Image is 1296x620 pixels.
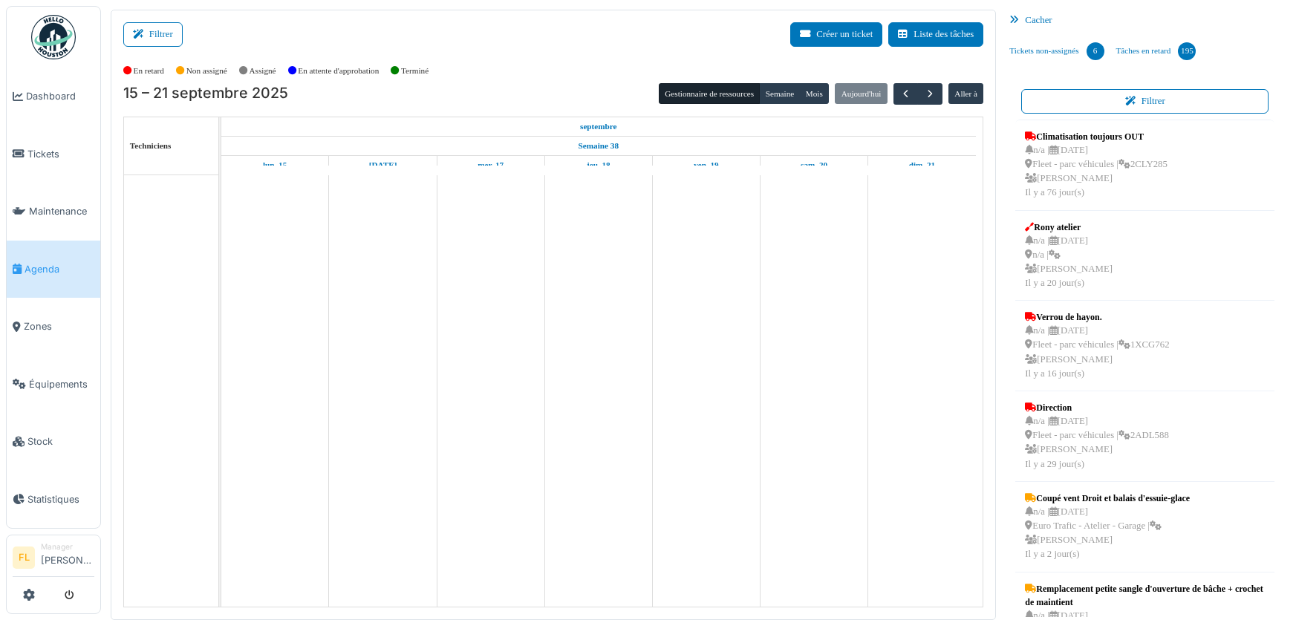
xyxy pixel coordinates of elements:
a: 16 septembre 2025 [365,156,401,174]
a: Maintenance [7,183,100,241]
a: Tickets [7,125,100,183]
li: [PERSON_NAME] [41,541,94,573]
div: n/a | [DATE] n/a | [PERSON_NAME] Il y a 20 jour(s) [1025,234,1113,291]
button: Suivant [917,83,942,105]
a: 15 septembre 2025 [576,117,621,136]
h2: 15 – 21 septembre 2025 [123,85,288,102]
span: Agenda [25,262,94,276]
span: Tickets [27,147,94,161]
span: Statistiques [27,492,94,506]
span: Stock [27,434,94,448]
div: Direction [1025,401,1168,414]
div: Climatisation toujours OUT [1025,130,1167,143]
label: Non assigné [186,65,227,77]
button: Liste des tâches [888,22,983,47]
a: Verrou de hayon. n/a |[DATE] Fleet - parc véhicules |1XCG762 [PERSON_NAME]Il y a 16 jour(s) [1021,307,1173,385]
label: En attente d'approbation [298,65,379,77]
span: Dashboard [26,89,94,103]
a: Statistiques [7,471,100,529]
div: Rony atelier [1025,221,1113,234]
a: 17 septembre 2025 [474,156,507,174]
a: 15 septembre 2025 [259,156,290,174]
span: Techniciens [130,141,172,150]
button: Aller à [948,83,983,104]
a: Tickets non-assignés [1003,31,1110,71]
button: Précédent [893,83,918,105]
label: Assigné [250,65,276,77]
a: FL Manager[PERSON_NAME] [13,541,94,577]
label: Terminé [401,65,429,77]
a: Agenda [7,241,100,298]
a: Coupé vent Droit et balais d'essuie-glace n/a |[DATE] Euro Trafic - Atelier - Garage | [PERSON_NA... [1021,488,1194,566]
a: Équipements [7,356,100,414]
a: Climatisation toujours OUT n/a |[DATE] Fleet - parc véhicules |2CLY285 [PERSON_NAME]Il y a 76 jou... [1021,126,1170,204]
div: n/a | [DATE] Fleet - parc véhicules | 2CLY285 [PERSON_NAME] Il y a 76 jour(s) [1025,143,1167,200]
a: Stock [7,413,100,471]
button: Filtrer [1021,89,1269,114]
a: Direction n/a |[DATE] Fleet - parc véhicules |2ADL588 [PERSON_NAME]Il y a 29 jour(s) [1021,397,1172,475]
button: Gestionnaire de ressources [659,83,760,104]
div: 6 [1087,42,1104,60]
a: Tâches en retard [1110,31,1202,71]
span: Équipements [29,377,94,391]
div: n/a | [DATE] Fleet - parc véhicules | 1XCG762 [PERSON_NAME] Il y a 16 jour(s) [1025,324,1169,381]
a: Dashboard [7,68,100,125]
div: n/a | [DATE] Euro Trafic - Atelier - Garage | [PERSON_NAME] Il y a 2 jour(s) [1025,505,1190,562]
li: FL [13,546,35,569]
img: Badge_color-CXgf-gQk.svg [31,15,76,59]
a: 20 septembre 2025 [797,156,831,174]
button: Créer un ticket [790,22,882,47]
div: n/a | [DATE] Fleet - parc véhicules | 2ADL588 [PERSON_NAME] Il y a 29 jour(s) [1025,414,1168,471]
a: Zones [7,298,100,356]
a: 19 septembre 2025 [690,156,723,174]
a: Semaine 38 [575,137,622,155]
button: Semaine [759,83,800,104]
div: Cacher [1003,10,1286,31]
button: Mois [800,83,830,104]
label: En retard [134,65,164,77]
span: Maintenance [29,204,94,218]
a: 21 septembre 2025 [905,156,939,174]
a: 18 septembre 2025 [583,156,614,174]
div: Verrou de hayon. [1025,310,1169,324]
a: Rony atelier n/a |[DATE] n/a | [PERSON_NAME]Il y a 20 jour(s) [1021,217,1116,295]
div: Manager [41,541,94,552]
button: Aujourd'hui [835,83,887,104]
div: Remplacement petite sangle d'ouverture de bâche + crochet de maintient [1025,582,1265,609]
button: Filtrer [123,22,183,47]
div: Coupé vent Droit et balais d'essuie-glace [1025,492,1190,505]
div: 195 [1178,42,1196,60]
span: Zones [24,319,94,333]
